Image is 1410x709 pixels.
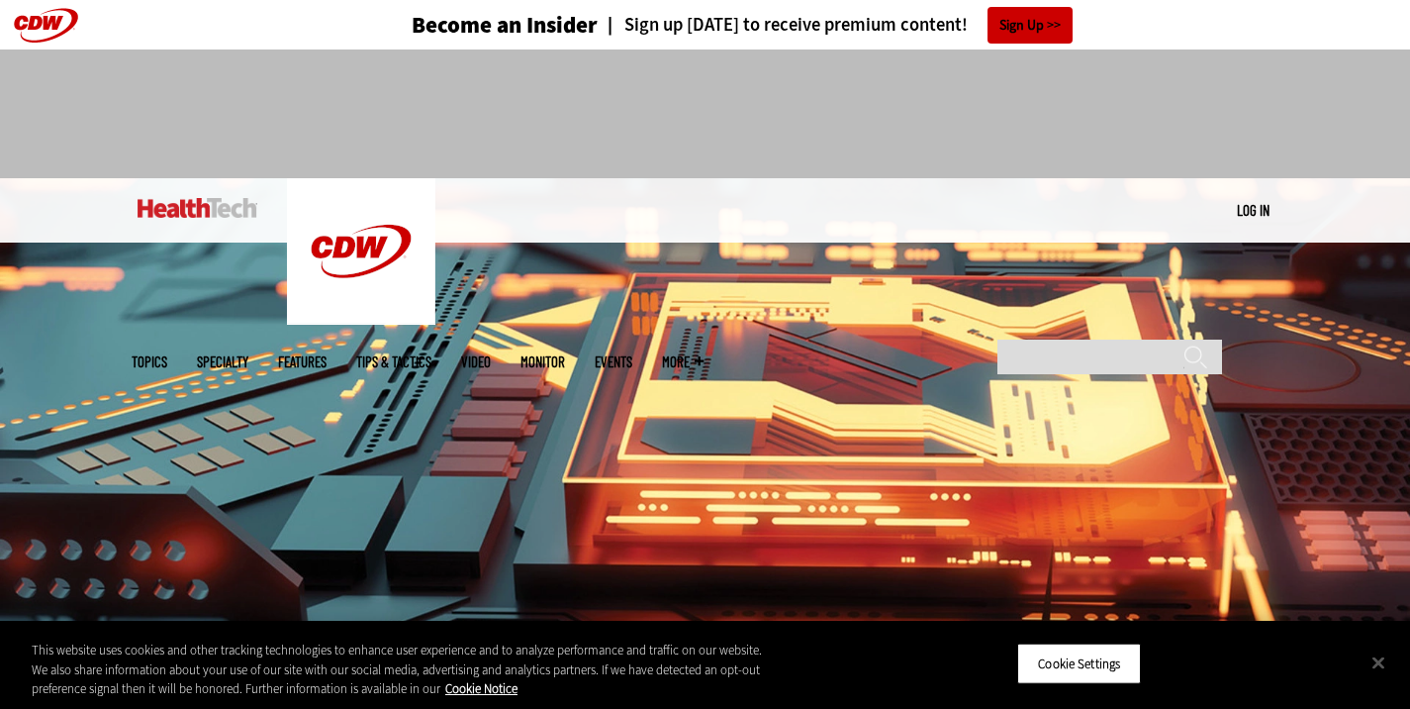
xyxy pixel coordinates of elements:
a: More information about your privacy [445,680,517,697]
a: CDW [287,309,435,330]
h3: Become an Insider [412,14,598,37]
span: More [662,354,704,369]
a: Sign Up [987,7,1073,44]
a: MonITor [520,354,565,369]
a: Become an Insider [337,14,598,37]
a: Sign up [DATE] to receive premium content! [598,16,968,35]
a: Features [278,354,327,369]
div: This website uses cookies and other tracking technologies to enhance user experience and to analy... [32,641,776,699]
span: Specialty [197,354,248,369]
button: Close [1357,641,1400,684]
a: Video [461,354,491,369]
img: Home [138,198,257,218]
div: User menu [1237,200,1269,221]
a: Events [595,354,632,369]
button: Cookie Settings [1017,643,1141,684]
span: Topics [132,354,167,369]
a: Log in [1237,201,1269,219]
a: Tips & Tactics [356,354,431,369]
img: Home [287,178,435,325]
iframe: advertisement [345,69,1066,158]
